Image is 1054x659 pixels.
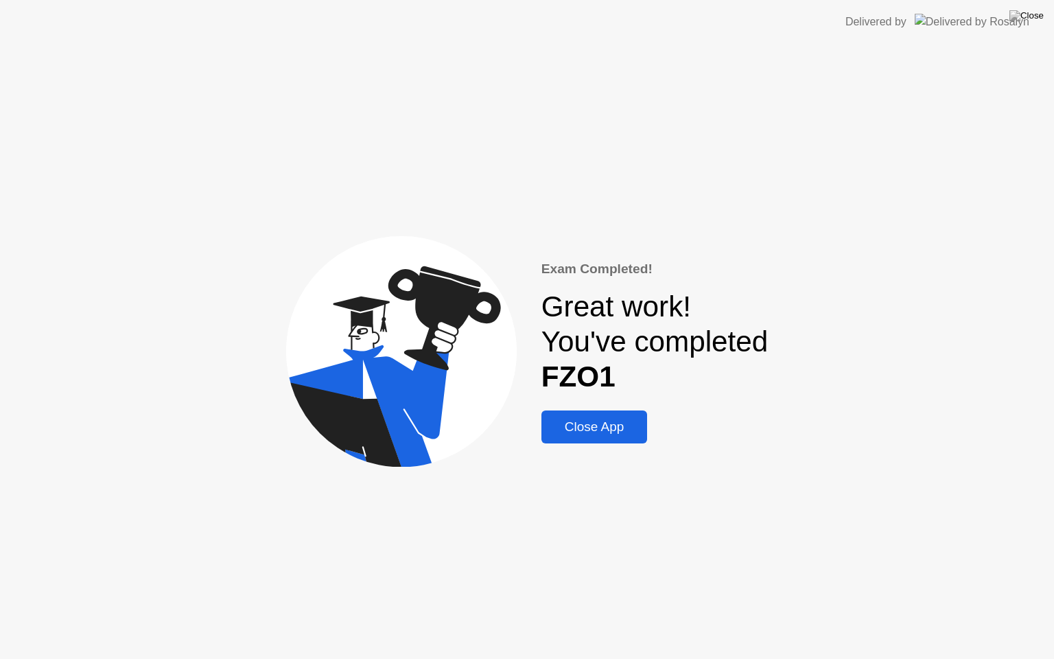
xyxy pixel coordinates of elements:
div: Delivered by [845,14,906,30]
img: Delivered by Rosalyn [915,14,1029,30]
div: Close App [546,419,644,435]
div: Great work! You've completed [541,290,769,394]
button: Close App [541,411,648,443]
img: Close [1009,10,1044,21]
div: Exam Completed! [541,259,769,279]
b: FZO1 [541,360,616,393]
